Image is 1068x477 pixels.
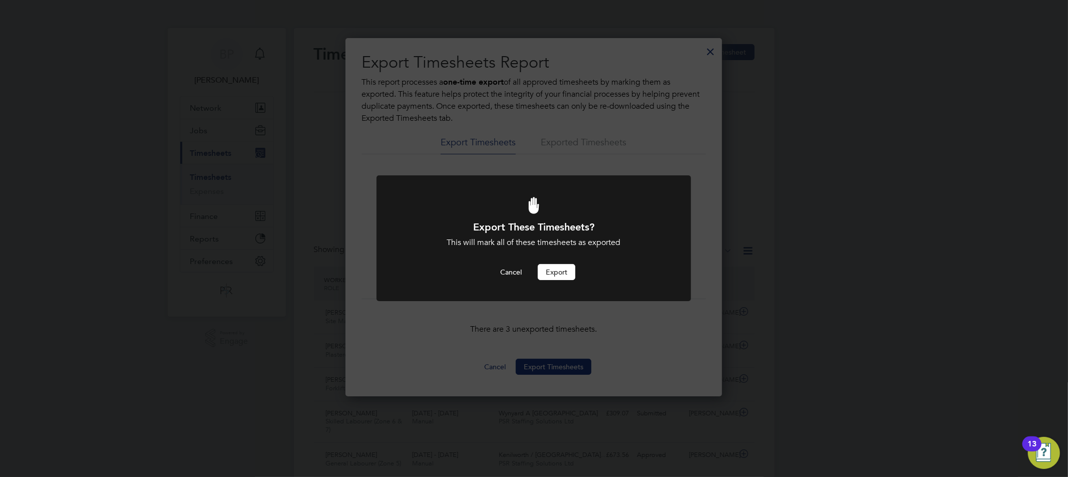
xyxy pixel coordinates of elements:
[492,264,530,280] button: Cancel
[1028,437,1060,469] button: Open Resource Center, 13 new notifications
[404,237,664,248] div: This will mark all of these timesheets as exported
[1027,444,1036,457] div: 13
[404,220,664,233] h1: Export These Timesheets?
[538,264,575,280] button: Export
